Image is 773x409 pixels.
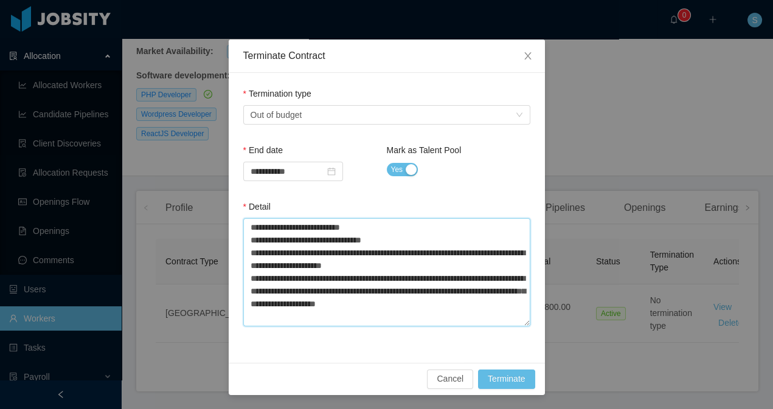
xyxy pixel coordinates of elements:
label: Detail [243,202,271,211]
i: icon: calendar [327,167,336,176]
button: Mark as Talent Pool [387,163,418,176]
label: End date [243,145,283,155]
textarea: Detail [243,218,530,326]
button: Close [511,40,545,74]
span: Yes [391,163,403,176]
i: icon: down [516,111,523,120]
i: icon: close [523,51,533,61]
label: Mark as Talent Pool [387,145,462,155]
span: Out of budget [251,106,302,124]
button: Cancel [427,369,473,389]
div: Terminate Contract [243,49,530,63]
label: Termination type [243,89,311,98]
button: Terminate [478,369,535,389]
